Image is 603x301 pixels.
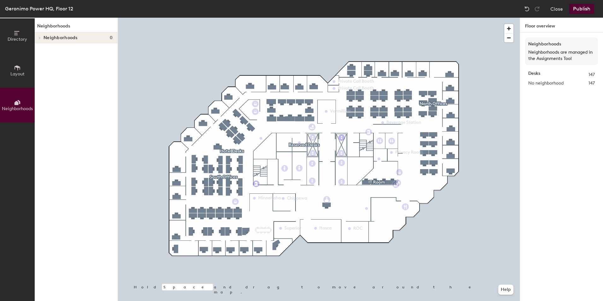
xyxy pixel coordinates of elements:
[8,37,27,42] span: Directory
[588,71,595,78] span: 147
[550,4,563,14] button: Close
[520,18,603,32] h1: Floor overview
[44,35,78,40] span: Neighborhoods
[110,35,113,40] span: 0
[10,71,25,77] span: Layout
[528,49,595,62] p: Neighborhoods are managed in the Assignments Tool
[588,80,595,87] span: 147
[569,4,594,14] button: Publish
[2,106,33,111] span: Neighborhoods
[534,6,540,12] img: Redo
[524,6,530,12] img: Undo
[528,41,595,48] h3: Neighborhoods
[498,285,513,295] button: Help
[528,80,564,87] span: No neighborhood
[35,23,118,32] h1: Neighborhoods
[528,71,540,78] strong: Desks
[5,5,73,13] div: Geronimo Power HQ, Floor 12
